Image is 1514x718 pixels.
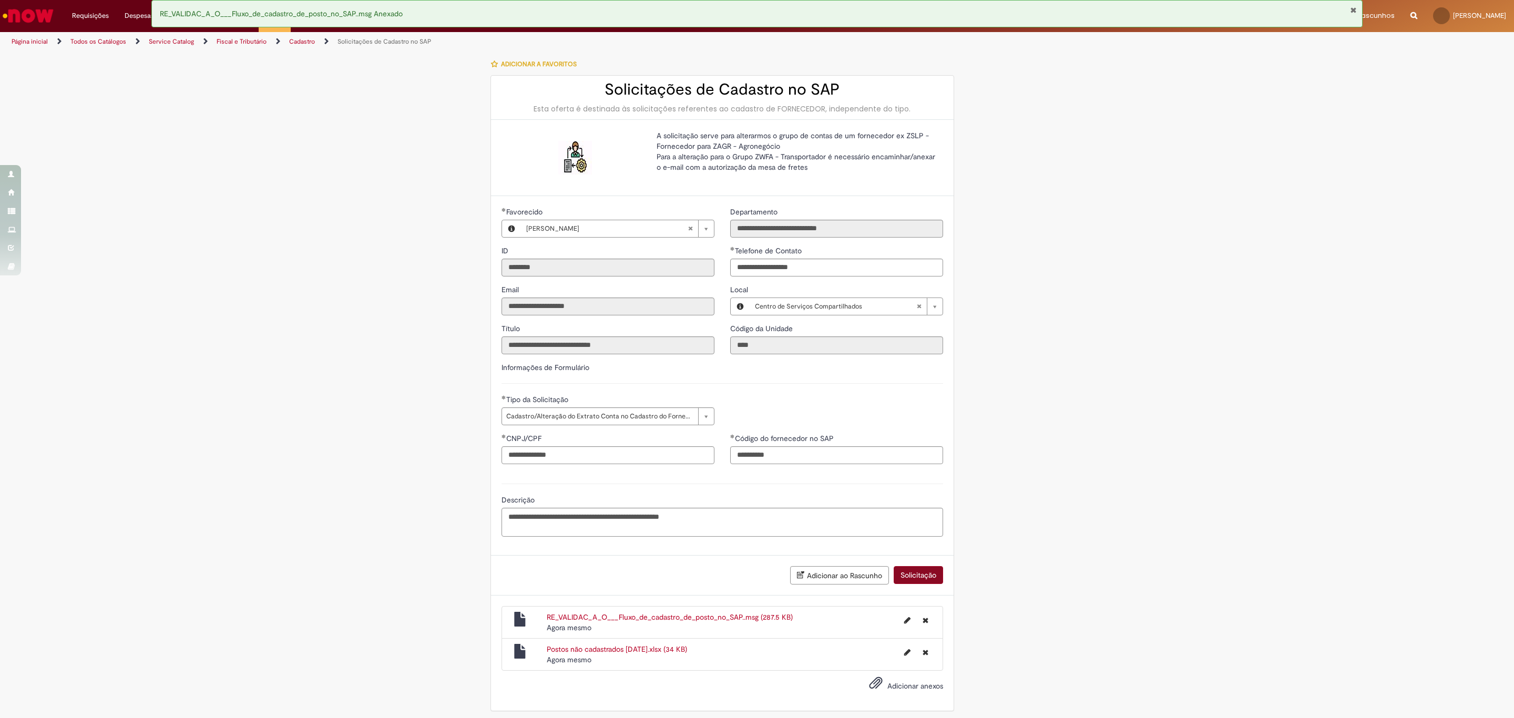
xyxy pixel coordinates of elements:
input: Email [502,298,714,315]
div: Esta oferta é destinada às solicitações referentes ao cadastro de FORNECEDOR, independente do tipo. [502,104,943,114]
span: CNPJ/CPF [506,434,544,443]
input: Código do fornecedor no SAP [730,446,943,464]
span: Somente leitura - ID [502,246,510,255]
span: Somente leitura - Código da Unidade [730,324,795,333]
button: Excluir Postos não cadastrados 29.09.25.xlsx [916,644,935,661]
span: Adicionar a Favoritos [501,60,577,68]
abbr: Limpar campo Favorecido [682,220,698,237]
span: Somente leitura - Email [502,285,521,294]
span: Obrigatório Preenchido [730,434,735,438]
a: [PERSON_NAME]Limpar campo Favorecido [521,220,714,237]
button: Solicitação [894,566,943,584]
img: Solicitações de Cadastro no SAP [558,141,592,175]
span: Local [730,285,750,294]
button: Fechar Notificação [1350,6,1357,14]
input: ID [502,259,714,276]
label: Somente leitura - Código da Unidade [730,323,795,334]
span: Rascunhos [1357,11,1395,20]
button: Editar nome de arquivo RE_VALIDAC_A_O___Fluxo_de_cadastro_de_posto_no_SAP..msg [898,612,917,629]
span: Obrigatório Preenchido [502,434,506,438]
input: Título [502,336,714,354]
p: A solicitação serve para alterarmos o grupo de contas de um fornecedor ex ZSLP - Fornecedor para ... [657,130,935,172]
span: [PERSON_NAME] [526,220,688,237]
input: Código da Unidade [730,336,943,354]
span: Necessários - Favorecido [506,207,545,217]
span: Obrigatório Preenchido [730,247,735,251]
a: Todos os Catálogos [70,37,126,46]
time: 29/09/2025 14:21:36 [547,623,591,632]
ul: Trilhas de página [8,32,1001,52]
span: Agora mesmo [547,623,591,632]
span: Requisições [72,11,109,21]
span: Código do fornecedor no SAP [735,434,836,443]
label: Somente leitura - Título [502,323,522,334]
button: Adicionar anexos [866,673,885,698]
a: RE_VALIDAC_A_O___Fluxo_de_cadastro_de_posto_no_SAP..msg (287.5 KB) [547,612,793,622]
span: Tipo da Solicitação [506,395,570,404]
button: Favorecido, Visualizar este registro Pedro Tregilio Teixeira [502,220,521,237]
img: ServiceNow [1,5,55,26]
span: Obrigatório Preenchido [502,395,506,399]
input: Telefone de Contato [730,259,943,276]
span: Telefone de Contato [735,246,804,255]
button: Editar nome de arquivo Postos não cadastrados 29.09.25.xlsx [898,644,917,661]
textarea: Descrição [502,508,943,537]
time: 29/09/2025 14:21:19 [547,655,591,664]
button: Excluir RE_VALIDAC_A_O___Fluxo_de_cadastro_de_posto_no_SAP..msg [916,612,935,629]
input: CNPJ/CPF [502,446,714,464]
a: Rascunhos [1348,11,1395,21]
span: Obrigatório Preenchido [502,208,506,212]
a: Service Catalog [149,37,194,46]
label: Somente leitura - ID [502,245,510,256]
span: Centro de Serviços Compartilhados [755,298,916,315]
button: Adicionar ao Rascunho [790,566,889,584]
a: Postos não cadastrados [DATE].xlsx (34 KB) [547,644,687,654]
h2: Solicitações de Cadastro no SAP [502,81,943,98]
span: Agora mesmo [547,655,591,664]
span: [PERSON_NAME] [1453,11,1506,20]
span: Cadastro/Alteração do Extrato Conta no Cadastro do Fornecedor [506,408,693,425]
a: Fiscal e Tributário [217,37,267,46]
a: Solicitações de Cadastro no SAP [337,37,431,46]
label: Somente leitura - Email [502,284,521,295]
a: Centro de Serviços CompartilhadosLimpar campo Local [750,298,943,315]
button: Adicionar a Favoritos [490,53,582,75]
span: Somente leitura - Título [502,324,522,333]
span: Despesas Corporativas [125,11,198,21]
a: Cadastro [289,37,315,46]
a: Página inicial [12,37,48,46]
span: Descrição [502,495,537,505]
label: Somente leitura - Departamento [730,207,780,217]
button: Local, Visualizar este registro Centro de Serviços Compartilhados [731,298,750,315]
abbr: Limpar campo Local [911,298,927,315]
span: RE_VALIDAC_A_O___Fluxo_de_cadastro_de_posto_no_SAP..msg Anexado [160,9,403,18]
span: Adicionar anexos [887,681,943,691]
input: Departamento [730,220,943,238]
label: Informações de Formulário [502,363,589,372]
